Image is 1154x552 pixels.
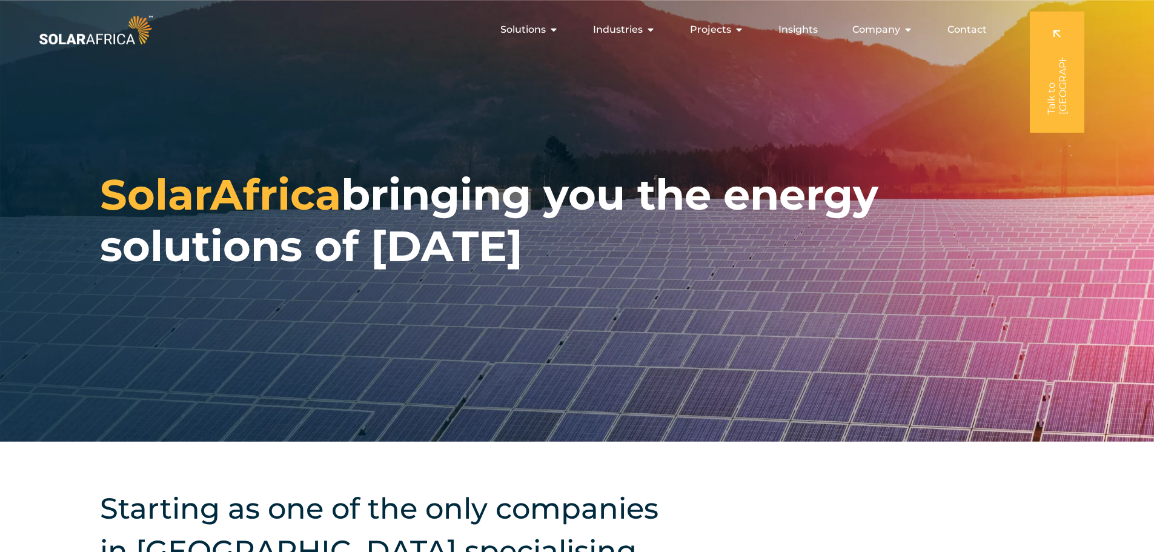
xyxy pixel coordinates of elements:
h1: bringing you the energy solutions of [DATE] [100,169,1054,272]
span: Industries [593,22,643,37]
span: Solutions [500,22,546,37]
span: Projects [690,22,731,37]
div: Menu Toggle [155,18,996,42]
span: SolarAfrica [100,168,341,221]
a: Contact [947,22,987,37]
nav: Menu [155,18,996,42]
span: Company [852,22,900,37]
a: Insights [778,22,818,37]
